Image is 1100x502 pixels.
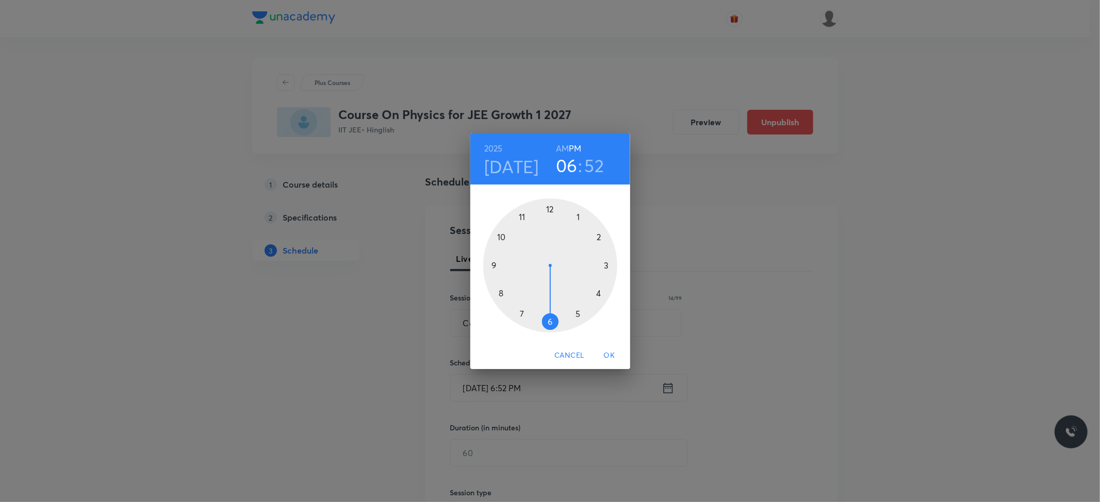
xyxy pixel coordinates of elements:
span: OK [597,349,622,362]
button: 06 [556,155,578,176]
button: Cancel [550,346,588,365]
button: OK [593,346,626,365]
button: 2025 [484,141,503,156]
button: AM [556,141,569,156]
button: PM [569,141,581,156]
button: [DATE] [484,156,539,177]
button: 52 [585,155,604,176]
h3: : [578,155,582,176]
span: Cancel [554,349,584,362]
